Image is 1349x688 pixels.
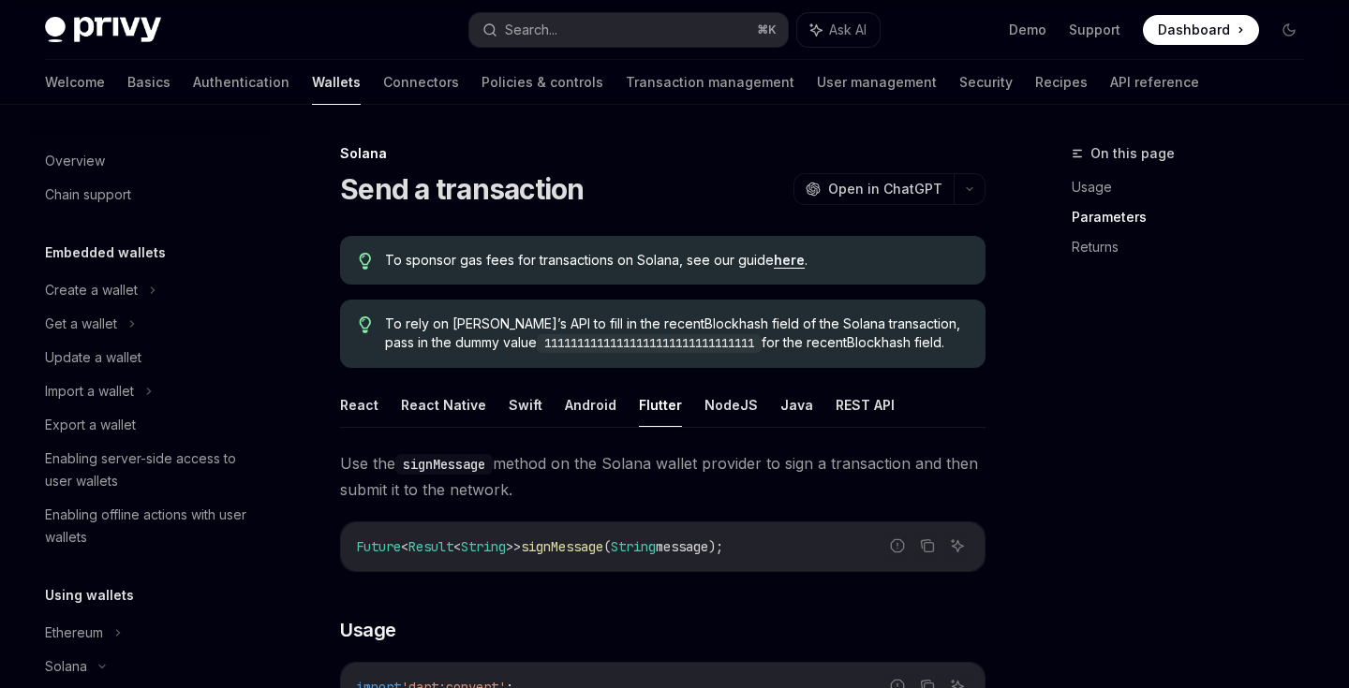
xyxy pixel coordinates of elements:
a: Policies & controls [482,60,603,105]
span: Open in ChatGPT [828,180,942,198]
a: Returns [1072,232,1319,262]
button: REST API [836,383,895,427]
a: User management [817,60,937,105]
span: To rely on [PERSON_NAME]’s API to fill in the recentBlockhash field of the Solana transaction, pa... [385,315,967,353]
h5: Embedded wallets [45,242,166,264]
div: Get a wallet [45,313,117,335]
a: Authentication [193,60,289,105]
span: Dashboard [1158,21,1230,39]
a: Basics [127,60,170,105]
button: Ask AI [797,13,880,47]
button: NodeJS [704,383,758,427]
div: Overview [45,150,105,172]
a: Parameters [1072,202,1319,232]
button: React [340,383,378,427]
div: Search... [505,19,557,41]
button: Search...⌘K [469,13,787,47]
button: Java [780,383,813,427]
a: Transaction management [626,60,794,105]
h5: Using wallets [45,584,134,607]
button: Ask AI [945,534,970,558]
div: Solana [45,655,87,678]
span: Result [408,538,453,555]
a: Recipes [1035,60,1088,105]
div: Import a wallet [45,380,134,403]
div: Create a wallet [45,279,138,301]
button: Toggle dark mode [1274,15,1304,45]
span: ( [603,538,611,555]
a: Welcome [45,60,105,105]
a: Enabling server-side access to user wallets [30,442,270,498]
button: Copy the contents from the code block [915,534,940,558]
span: Usage [340,617,396,643]
span: Future [356,538,401,555]
a: Demo [1009,21,1046,39]
a: Enabling offline actions with user wallets [30,498,270,554]
span: ⌘ K [757,22,777,37]
span: signMessage [521,538,603,555]
div: Enabling server-side access to user wallets [45,447,259,492]
div: Solana [340,144,986,163]
a: Wallets [312,60,361,105]
a: Export a wallet [30,408,270,442]
button: React Native [401,383,486,427]
span: String [461,538,506,555]
button: Flutter [639,383,682,427]
button: Swift [509,383,542,427]
span: message); [656,538,723,555]
a: Usage [1072,172,1319,202]
span: Use the method on the Solana wallet provider to sign a transaction and then submit it to the netw... [340,450,986,503]
span: < [453,538,461,555]
h1: Send a transaction [340,172,585,206]
span: On this page [1090,142,1175,165]
a: Security [959,60,1013,105]
button: Android [565,383,616,427]
a: Update a wallet [30,341,270,374]
a: Dashboard [1143,15,1259,45]
a: API reference [1110,60,1199,105]
div: Update a wallet [45,346,141,369]
a: here [774,252,805,269]
div: Export a wallet [45,414,136,436]
div: Chain support [45,183,131,206]
div: Ethereum [45,622,103,644]
span: To sponsor gas fees for transactions on Solana, see our guide . [385,251,967,270]
code: signMessage [395,454,493,475]
div: Enabling offline actions with user wallets [45,504,259,549]
span: < [401,538,408,555]
a: Chain support [30,178,270,212]
a: Connectors [383,60,459,105]
button: Report incorrect code [885,534,910,558]
button: Open in ChatGPT [793,173,954,205]
span: String [611,538,656,555]
span: Ask AI [829,21,867,39]
svg: Tip [359,316,372,333]
img: dark logo [45,17,161,43]
a: Overview [30,144,270,178]
svg: Tip [359,253,372,270]
a: Support [1069,21,1120,39]
code: 11111111111111111111111111111111 [537,334,762,353]
span: >> [506,538,521,555]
